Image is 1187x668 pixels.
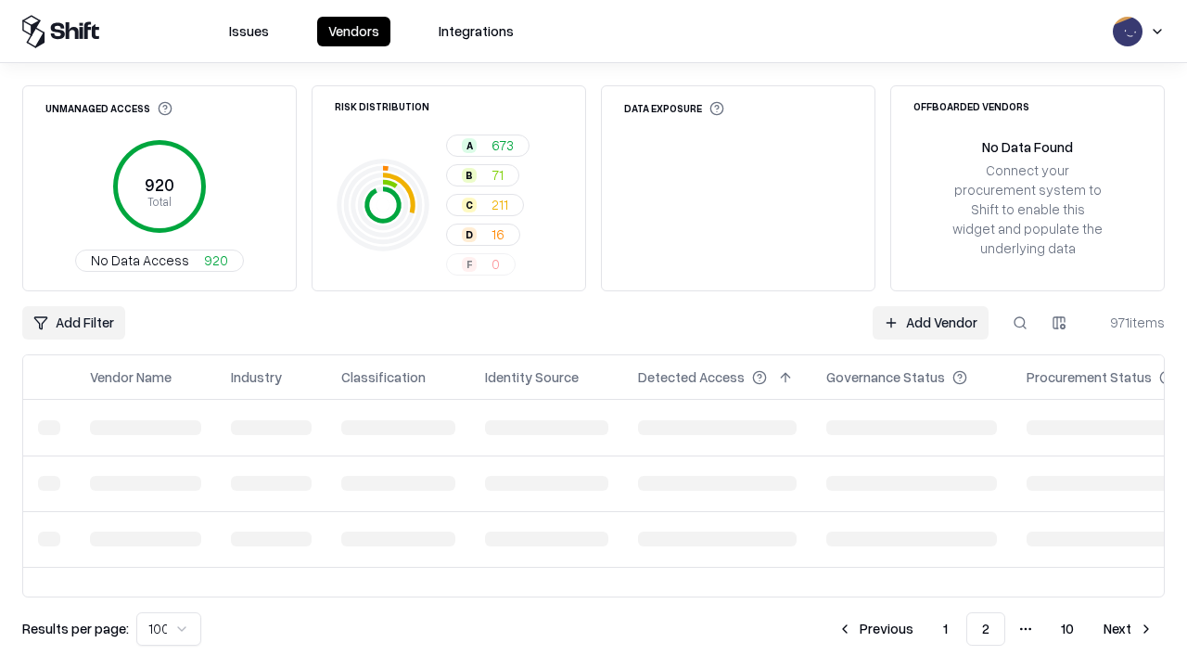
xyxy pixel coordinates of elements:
[446,224,520,246] button: D16
[928,612,963,646] button: 1
[462,227,477,242] div: D
[341,367,426,387] div: Classification
[1027,367,1152,387] div: Procurement Status
[966,612,1005,646] button: 2
[913,101,1029,111] div: Offboarded Vendors
[951,161,1104,259] div: Connect your procurement system to Shift to enable this widget and populate the underlying data
[231,367,282,387] div: Industry
[446,135,530,157] button: A673
[428,17,525,46] button: Integrations
[91,250,189,270] span: No Data Access
[1091,313,1165,332] div: 971 items
[45,101,172,116] div: Unmanaged Access
[218,17,280,46] button: Issues
[638,367,745,387] div: Detected Access
[147,194,172,209] tspan: Total
[491,165,504,185] span: 71
[982,137,1073,157] div: No Data Found
[826,612,1165,646] nav: pagination
[462,198,477,212] div: C
[446,164,519,186] button: B71
[90,367,172,387] div: Vendor Name
[145,174,174,195] tspan: 920
[22,619,129,638] p: Results per page:
[826,367,945,387] div: Governance Status
[22,306,125,340] button: Add Filter
[491,135,514,155] span: 673
[462,138,477,153] div: A
[446,194,524,216] button: C211
[462,168,477,183] div: B
[317,17,390,46] button: Vendors
[335,101,429,111] div: Risk Distribution
[204,250,228,270] span: 920
[491,225,504,244] span: 16
[1046,612,1089,646] button: 10
[485,367,579,387] div: Identity Source
[75,250,244,272] button: No Data Access920
[624,101,724,116] div: Data Exposure
[1092,612,1165,646] button: Next
[491,195,508,214] span: 211
[873,306,989,340] a: Add Vendor
[826,612,925,646] button: Previous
